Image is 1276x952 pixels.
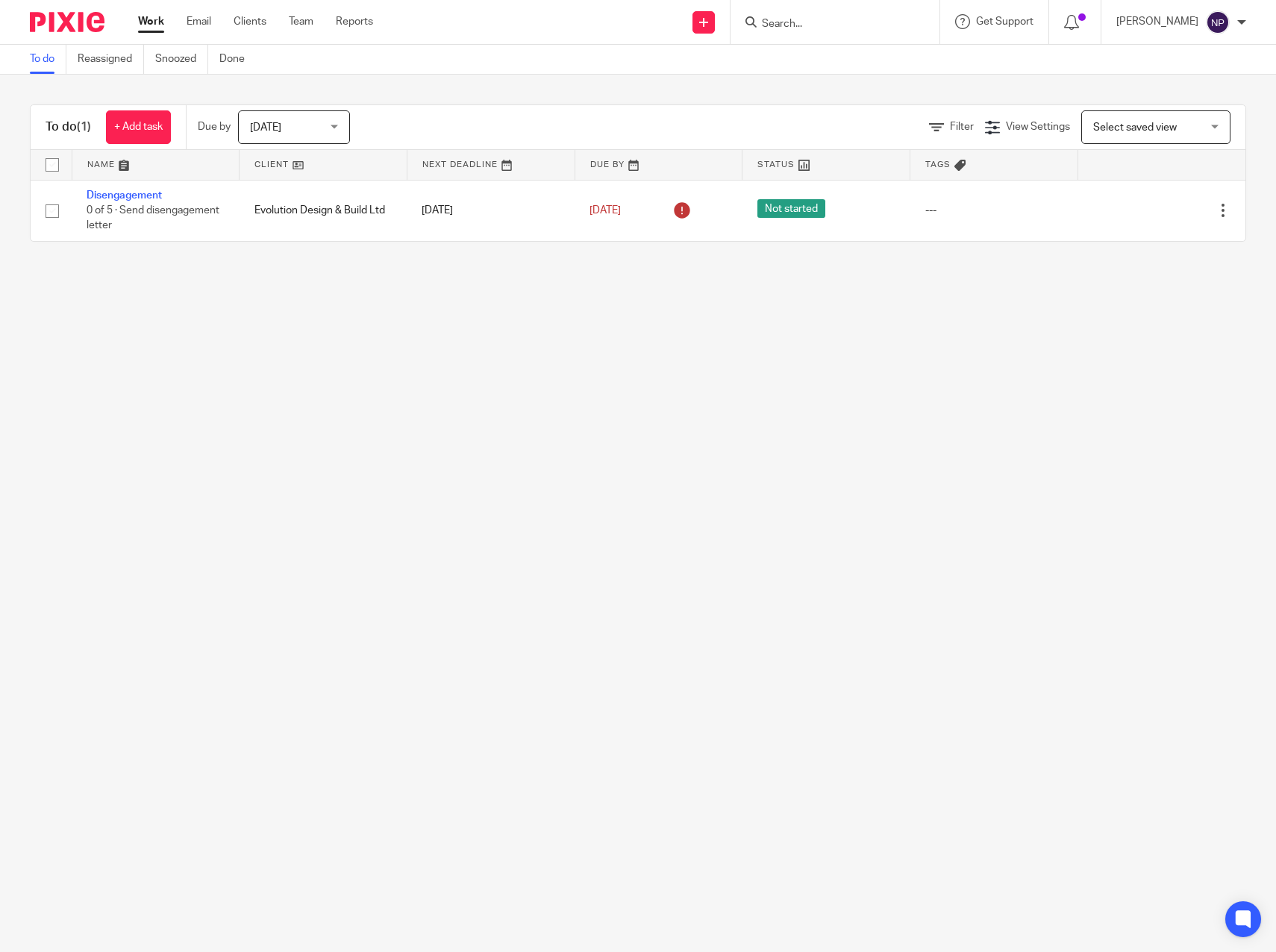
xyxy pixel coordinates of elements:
[240,180,407,241] td: Evolution Design & Build Ltd
[1006,122,1070,132] span: View Settings
[87,205,219,231] span: 0 of 5 · Send disengagement letter
[925,203,1063,218] div: ---
[78,45,144,74] a: Reassigned
[234,14,266,29] a: Clients
[106,110,171,144] a: + Add task
[30,45,66,74] a: To do
[250,122,281,133] span: [DATE]
[219,45,256,74] a: Done
[77,121,91,133] span: (1)
[138,14,164,29] a: Work
[155,45,208,74] a: Snoozed
[46,119,91,135] h1: To do
[198,119,231,134] p: Due by
[30,12,104,32] img: Pixie
[1093,122,1177,133] span: Select saved view
[760,18,895,31] input: Search
[1116,14,1198,29] p: [PERSON_NAME]
[87,190,162,201] a: Disengagement
[1206,10,1230,34] img: svg%3E
[757,199,825,218] span: Not started
[289,14,313,29] a: Team
[589,205,621,216] span: [DATE]
[187,14,211,29] a: Email
[336,14,373,29] a: Reports
[976,16,1033,27] span: Get Support
[950,122,974,132] span: Filter
[407,180,575,241] td: [DATE]
[925,160,951,169] span: Tags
